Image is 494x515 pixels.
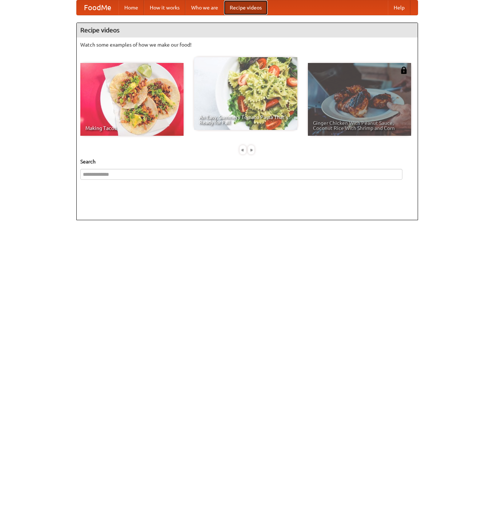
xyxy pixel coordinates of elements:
a: FoodMe [77,0,119,15]
a: Who we are [185,0,224,15]
a: Making Tacos [80,63,184,136]
span: An Easy, Summery Tomato Pasta That's Ready for Fall [199,115,292,125]
a: Home [119,0,144,15]
h4: Recipe videos [77,23,418,37]
img: 483408.png [400,67,407,74]
a: Help [388,0,410,15]
a: Recipe videos [224,0,268,15]
p: Watch some examples of how we make our food! [80,41,414,48]
span: Making Tacos [85,126,178,131]
a: An Easy, Summery Tomato Pasta That's Ready for Fall [194,57,297,130]
div: « [240,145,246,154]
div: » [248,145,254,154]
a: How it works [144,0,185,15]
h5: Search [80,158,414,165]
